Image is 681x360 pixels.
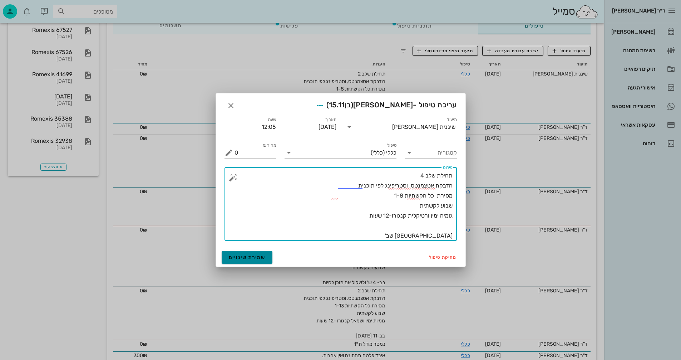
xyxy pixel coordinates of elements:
span: מחיקת טיפול [429,255,457,260]
span: (בן ) [326,101,353,109]
label: פירוט [443,165,453,170]
label: טיפול [387,143,396,148]
label: שעה [268,117,276,122]
span: עריכת טיפול - [314,99,457,112]
span: כללי [386,150,396,156]
span: 15.11 [329,101,345,109]
div: תיעודשיננית [PERSON_NAME] [345,121,457,133]
button: מחיר ₪ appended action [224,149,233,157]
span: שמירת שינויים [229,254,266,261]
label: תאריך [325,117,336,122]
div: שיננית [PERSON_NAME] [392,124,455,130]
span: [PERSON_NAME] [353,101,413,109]
label: תיעוד [447,117,457,122]
label: מחיר ₪ [263,143,276,148]
span: (כללי) [371,150,385,156]
button: מחיקת טיפול [426,252,460,262]
button: שמירת שינויים [222,251,273,264]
